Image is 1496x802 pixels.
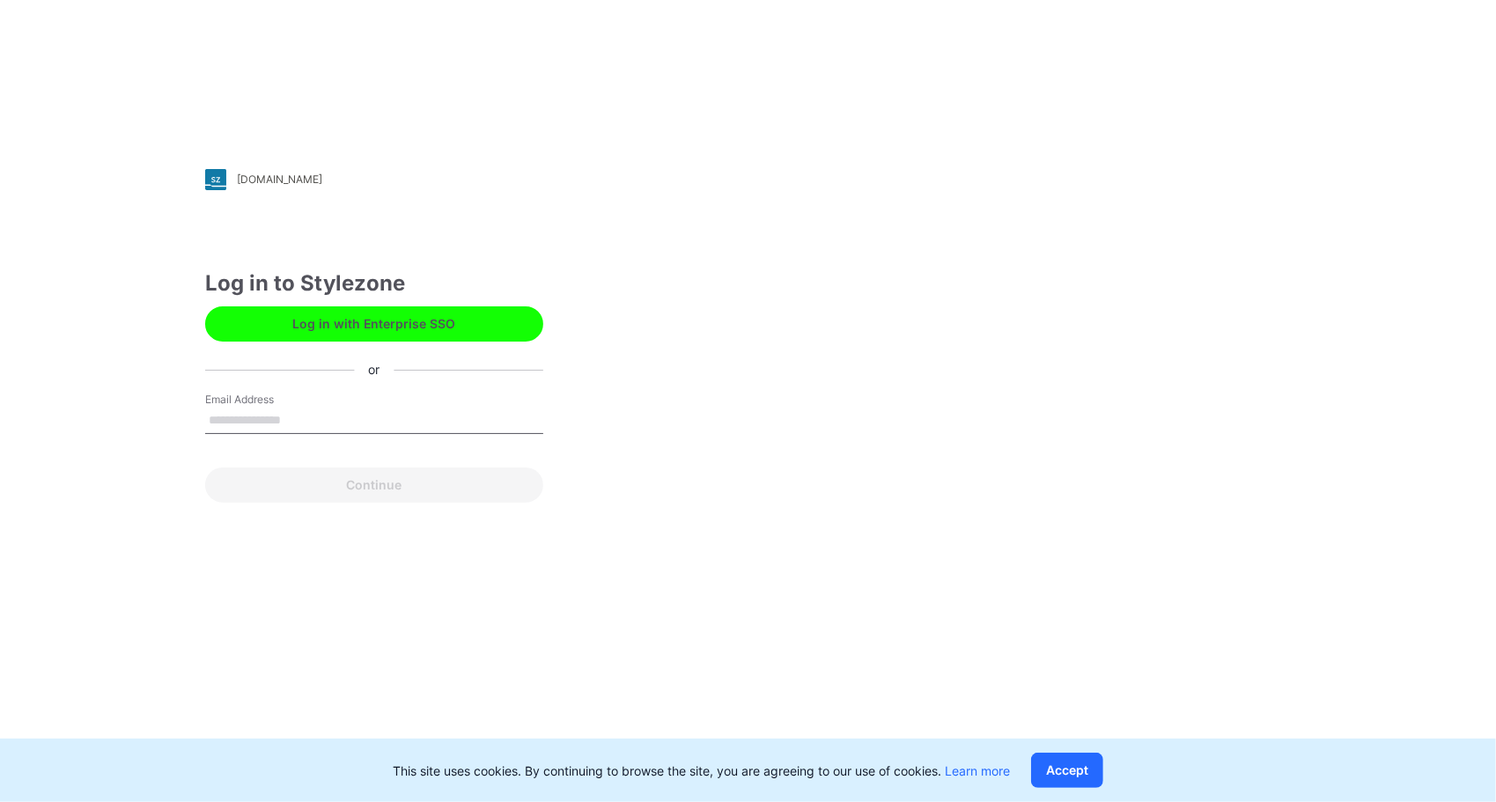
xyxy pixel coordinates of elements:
button: Accept [1031,753,1103,788]
img: stylezone-logo.562084cfcfab977791bfbf7441f1a819.svg [205,169,226,190]
label: Email Address [205,392,328,408]
div: Log in to Stylezone [205,268,543,299]
div: [DOMAIN_NAME] [237,173,322,186]
a: Learn more [945,763,1010,778]
p: This site uses cookies. By continuing to browse the site, you are agreeing to our use of cookies. [393,762,1010,780]
button: Log in with Enterprise SSO [205,306,543,342]
img: browzwear-logo.e42bd6dac1945053ebaf764b6aa21510.svg [1232,44,1452,76]
a: [DOMAIN_NAME] [205,169,543,190]
div: or [354,361,394,379]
